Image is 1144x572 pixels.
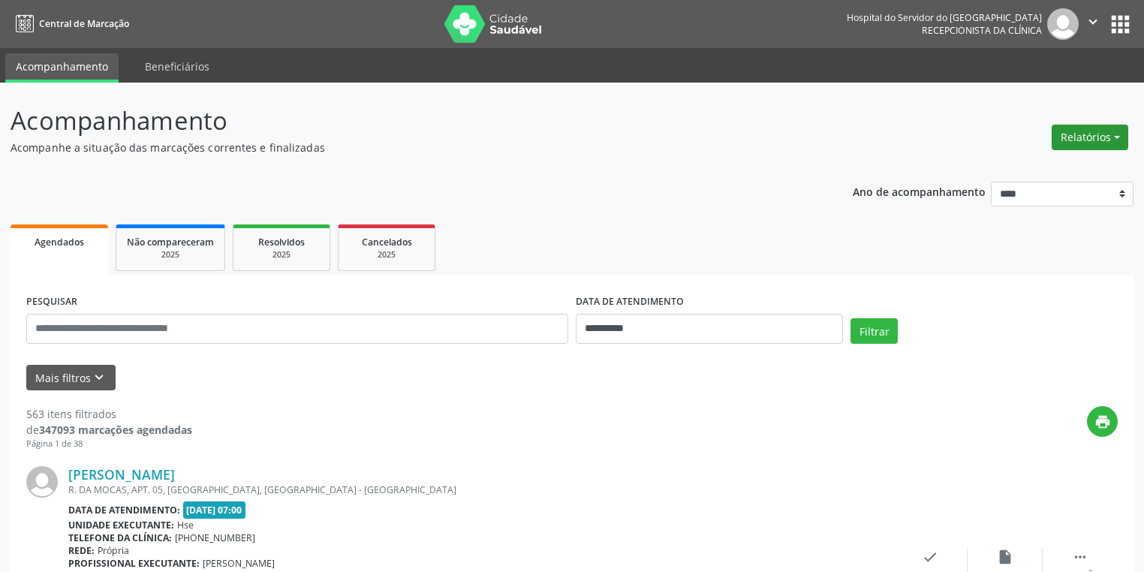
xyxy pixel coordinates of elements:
[134,53,220,80] a: Beneficiários
[576,291,684,314] label: DATA DE ATENDIMENTO
[68,504,180,516] b: Data de atendimento:
[127,236,214,248] span: Não compareceram
[68,531,172,544] b: Telefone da clínica:
[91,369,107,386] i: keyboard_arrow_down
[26,291,77,314] label: PESQUISAR
[244,249,319,260] div: 2025
[26,365,116,391] button: Mais filtroskeyboard_arrow_down
[349,249,424,260] div: 2025
[11,140,796,155] p: Acompanhe a situação das marcações correntes e finalizadas
[5,53,119,83] a: Acompanhamento
[39,423,192,437] strong: 347093 marcações agendadas
[175,531,255,544] span: [PHONE_NUMBER]
[1079,8,1107,40] button: 
[847,11,1042,24] div: Hospital do Servidor do [GEOGRAPHIC_DATA]
[853,182,986,200] p: Ano de acompanhamento
[26,438,192,450] div: Página 1 de 38
[203,557,275,570] span: [PERSON_NAME]
[127,249,214,260] div: 2025
[39,17,129,30] span: Central de Marcação
[1094,414,1111,430] i: print
[922,24,1042,37] span: Recepcionista da clínica
[1072,549,1088,565] i: 
[1085,14,1101,30] i: 
[68,557,200,570] b: Profissional executante:
[68,466,175,483] a: [PERSON_NAME]
[1107,11,1133,38] button: apps
[26,466,58,498] img: img
[850,318,898,344] button: Filtrar
[26,406,192,422] div: 563 itens filtrados
[11,102,796,140] p: Acompanhamento
[68,544,95,557] b: Rede:
[922,549,938,565] i: check
[98,544,129,557] span: Própria
[997,549,1013,565] i: insert_drive_file
[1052,125,1128,150] button: Relatórios
[68,483,893,496] div: R. DA MOCAS, APT. 05, [GEOGRAPHIC_DATA], [GEOGRAPHIC_DATA] - [GEOGRAPHIC_DATA]
[68,519,174,531] b: Unidade executante:
[35,236,84,248] span: Agendados
[1087,406,1118,437] button: print
[258,236,305,248] span: Resolvidos
[177,519,194,531] span: Hse
[11,11,129,36] a: Central de Marcação
[1047,8,1079,40] img: img
[183,501,246,519] span: [DATE] 07:00
[362,236,412,248] span: Cancelados
[26,422,192,438] div: de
